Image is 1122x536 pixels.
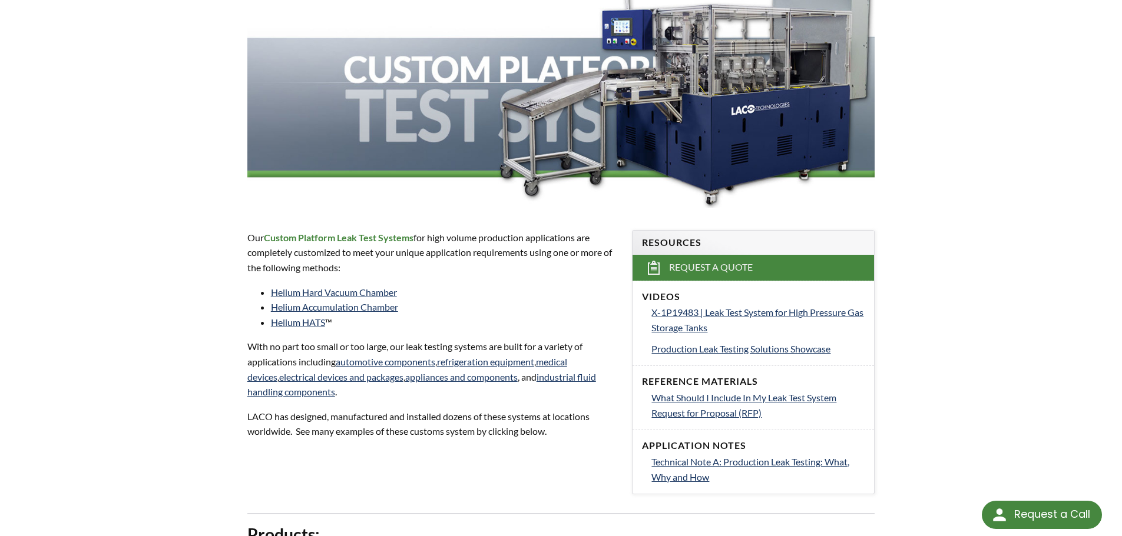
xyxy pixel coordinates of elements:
[642,291,865,303] h4: Videos
[1014,501,1090,528] div: Request a Call
[405,371,518,382] a: appliances and components
[669,261,753,274] span: Request a Quote
[271,301,398,312] a: Helium Accumulation Chamber
[651,343,830,354] span: Production Leak Testing Solutions Showcase
[651,454,865,484] a: Technical Note A: Production Leak Testing: What, Why and How
[279,371,403,382] a: electrical devices and packages
[633,255,874,281] a: Request a Quote
[437,356,534,367] a: refrigeration equipment
[642,375,865,388] h4: Reference Materials
[990,505,1009,524] img: round button
[271,317,325,328] a: Helium HATS
[336,356,435,367] a: automotive components
[642,237,865,249] h4: Resources
[651,341,865,357] a: Production Leak Testing Solutions Showcase
[247,230,618,275] p: Our for high volume production applications are completely customized to meet your unique applica...
[982,501,1102,529] div: Request a Call
[651,305,865,335] a: X-1P19483 | Leak Test System for High Pressure Gas Storage Tanks
[651,456,849,482] span: Technical Note A: Production Leak Testing: What, Why and How
[247,356,567,382] a: medical devices
[271,287,397,298] a: Helium Hard Vacuum Chamber
[651,390,865,420] a: What Should I Include In My Leak Test System Request for Proposal (RFP)
[271,315,618,330] li: ™
[642,440,865,452] h4: Application Notes
[651,392,836,418] span: What Should I Include In My Leak Test System Request for Proposal (RFP)
[651,307,863,333] span: X-1P19483 | Leak Test System for High Pressure Gas Storage Tanks
[264,232,413,243] strong: Custom Platform Leak Test Systems
[247,339,618,399] p: With no part too small or too large, our leak testing systems are built for a variety of applicat...
[247,409,618,439] p: LACO has designed, manufactured and installed dozens of these systems at locations worldwide. See...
